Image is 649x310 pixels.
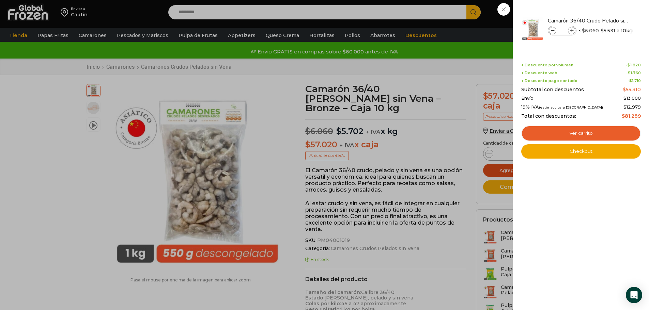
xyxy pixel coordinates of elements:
[626,287,642,303] div: Open Intercom Messenger
[578,26,633,35] span: × × 10kg
[623,95,641,101] bdi: 13.000
[628,79,641,83] span: -
[521,126,641,141] a: Ver carrito
[628,63,630,67] span: $
[628,70,631,75] span: $
[622,113,641,119] bdi: 81.289
[557,27,567,34] input: Product quantity
[626,63,641,67] span: -
[521,79,577,83] span: + Descuento pago contado
[521,144,641,159] a: Checkout
[582,28,599,34] bdi: 6.060
[622,113,625,119] span: $
[623,86,626,93] span: $
[628,63,641,67] bdi: 1.820
[521,96,534,101] span: Envío
[623,104,627,110] span: $
[521,63,573,67] span: + Descuento por volumen
[582,28,585,34] span: $
[521,71,557,75] span: + Descuento web
[601,27,604,34] span: $
[521,87,584,93] span: Subtotal con descuentos
[623,104,641,110] span: 12.979
[521,104,603,110] span: 19% IVA
[601,27,615,34] bdi: 5.531
[521,113,576,119] span: Total con descuentos:
[629,78,632,83] span: $
[623,95,627,101] span: $
[626,71,641,75] span: -
[628,70,641,75] bdi: 1.760
[629,78,641,83] bdi: 1.710
[539,105,603,109] small: (estimado para [GEOGRAPHIC_DATA])
[623,86,641,93] bdi: 55.310
[548,17,629,25] a: Camarón 36/40 Crudo Pelado sin Vena - Bronze - Caja 10 kg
